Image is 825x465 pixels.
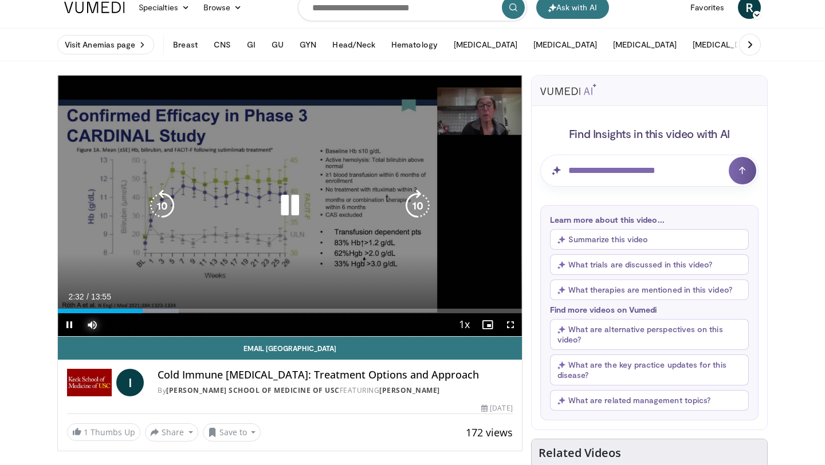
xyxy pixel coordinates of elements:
a: [PERSON_NAME] [379,385,440,395]
img: Keck School of Medicine of USC [67,369,112,396]
span: 172 views [466,425,513,439]
button: GI [240,33,262,56]
button: Breast [166,33,204,56]
div: By FEATURING [158,385,513,396]
button: Summarize this video [550,229,749,250]
button: Share [145,423,198,442]
button: What are related management topics? [550,390,749,411]
h4: Find Insights in this video with AI [540,126,759,141]
a: [PERSON_NAME] School of Medicine of USC [166,385,340,395]
p: Learn more about this video... [550,215,749,224]
span: 1 [84,427,88,438]
button: Enable picture-in-picture mode [476,313,499,336]
button: [MEDICAL_DATA] [606,33,683,56]
span: 13:55 [91,292,111,301]
img: vumedi-ai-logo.svg [540,84,596,95]
button: Pause [58,313,81,336]
span: / [87,292,89,301]
a: Visit Anemias page [57,35,154,54]
button: What are the key practice updates for this disease? [550,354,749,385]
p: Find more videos on Vumedi [550,305,749,314]
button: What therapies are mentioned in this video? [550,279,749,300]
span: 2:32 [68,292,84,301]
button: Save to [203,423,261,442]
button: [MEDICAL_DATA] [527,33,604,56]
button: What trials are discussed in this video? [550,254,749,275]
button: Hematology [384,33,445,56]
button: [MEDICAL_DATA] [686,33,763,56]
button: [MEDICAL_DATA] [447,33,524,56]
img: VuMedi Logo [64,2,125,13]
div: [DATE] [481,403,512,413]
button: CNS [207,33,238,56]
button: Mute [81,313,104,336]
button: GU [265,33,290,56]
video-js: Video Player [58,76,522,337]
button: Head/Neck [325,33,382,56]
button: GYN [293,33,323,56]
button: What are alternative perspectives on this video? [550,319,749,350]
button: Playback Rate [453,313,476,336]
a: 1 Thumbs Up [67,423,140,441]
a: Email [GEOGRAPHIC_DATA] [58,337,522,360]
a: I [116,369,144,396]
button: Fullscreen [499,313,522,336]
h4: Related Videos [539,446,621,460]
input: Question for AI [540,155,759,187]
h4: Cold Immune [MEDICAL_DATA]: Treatment Options and Approach [158,369,513,381]
div: Progress Bar [58,309,522,313]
